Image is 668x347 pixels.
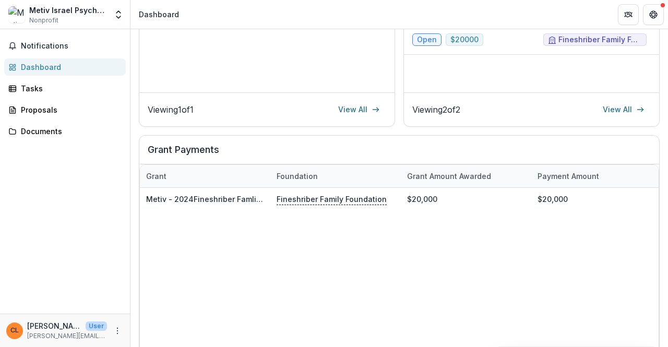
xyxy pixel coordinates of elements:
[401,188,531,210] div: $20,000
[135,7,183,22] nav: breadcrumb
[401,165,531,187] div: Grant amount awarded
[277,193,387,205] p: Fineshriber Family Foundation
[111,325,124,337] button: More
[21,42,122,51] span: Notifications
[140,165,270,187] div: Grant
[4,58,126,76] a: Dashboard
[401,171,497,182] div: Grant amount awarded
[140,171,173,182] div: Grant
[4,123,126,140] a: Documents
[86,321,107,331] p: User
[27,331,107,341] p: [PERSON_NAME][EMAIL_ADDRESS][DOMAIN_NAME]
[27,320,81,331] p: [PERSON_NAME]
[111,4,126,25] button: Open entity switcher
[29,5,107,16] div: Metiv Israel Psychotrauma Center
[412,17,470,29] a: Photo Request
[412,103,460,116] p: Viewing 2 of 2
[4,38,126,54] button: Notifications
[643,4,664,25] button: Get Help
[4,80,126,97] a: Tasks
[270,165,401,187] div: Foundation
[21,126,117,137] div: Documents
[29,16,58,25] span: Nonprofit
[597,101,651,118] a: View All
[531,165,662,187] div: Payment Amount
[332,101,386,118] a: View All
[531,188,662,210] div: $20,000
[21,104,117,115] div: Proposals
[21,62,117,73] div: Dashboard
[618,4,639,25] button: Partners
[4,101,126,118] a: Proposals
[270,171,324,182] div: Foundation
[148,103,194,116] p: Viewing 1 of 1
[21,83,117,94] div: Tasks
[531,171,605,182] div: Payment Amount
[10,327,19,334] div: Chaim Landau
[148,144,651,164] h2: Grant Payments
[8,6,25,23] img: Metiv Israel Psychotrauma Center
[139,9,179,20] div: Dashboard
